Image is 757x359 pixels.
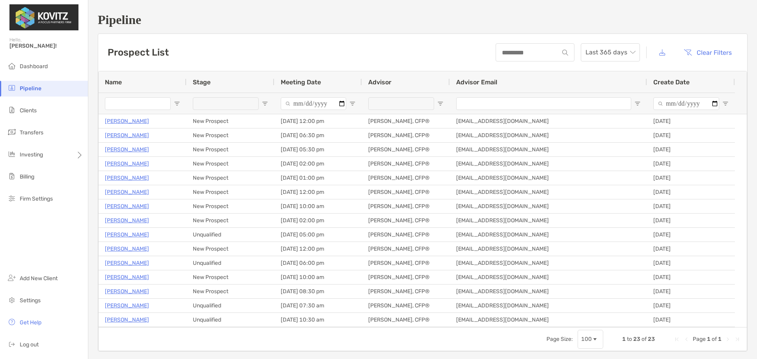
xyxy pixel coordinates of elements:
[7,61,17,71] img: dashboard icon
[647,143,735,156] div: [DATE]
[274,157,362,171] div: [DATE] 02:00 pm
[734,336,740,342] div: Last Page
[20,63,48,70] span: Dashboard
[105,201,149,211] a: [PERSON_NAME]
[186,143,274,156] div: New Prospect
[678,44,738,61] button: Clear Filters
[105,78,122,86] span: Name
[718,336,722,342] span: 1
[647,228,735,242] div: [DATE]
[450,285,647,298] div: [EMAIL_ADDRESS][DOMAIN_NAME]
[362,256,450,270] div: [PERSON_NAME], CFP®
[105,97,171,110] input: Name Filter Input
[20,319,41,326] span: Get Help
[105,187,149,197] a: [PERSON_NAME]
[622,336,626,342] span: 1
[450,157,647,171] div: [EMAIL_ADDRESS][DOMAIN_NAME]
[627,336,632,342] span: to
[20,151,43,158] span: Investing
[105,230,149,240] a: [PERSON_NAME]
[450,242,647,256] div: [EMAIL_ADDRESS][DOMAIN_NAME]
[450,143,647,156] div: [EMAIL_ADDRESS][DOMAIN_NAME]
[105,286,149,296] a: [PERSON_NAME]
[647,214,735,227] div: [DATE]
[581,336,592,342] div: 100
[349,100,356,107] button: Open Filter Menu
[281,78,321,86] span: Meeting Date
[186,228,274,242] div: Unqualified
[186,157,274,171] div: New Prospect
[362,199,450,213] div: [PERSON_NAME], CFP®
[362,143,450,156] div: [PERSON_NAME], CFP®
[653,78,690,86] span: Create Date
[186,313,274,327] div: Unqualified
[546,336,573,342] div: Page Size:
[20,107,37,114] span: Clients
[105,301,149,311] a: [PERSON_NAME]
[274,199,362,213] div: [DATE] 10:00 am
[362,242,450,256] div: [PERSON_NAME], CFP®
[186,299,274,312] div: Unqualified
[362,228,450,242] div: [PERSON_NAME], CFP®
[368,78,392,86] span: Advisor
[193,78,211,86] span: Stage
[274,242,362,256] div: [DATE] 12:00 pm
[450,299,647,312] div: [EMAIL_ADDRESS][DOMAIN_NAME]
[456,97,631,110] input: Advisor Email Filter Input
[450,114,647,128] div: [EMAIL_ADDRESS][DOMAIN_NAME]
[641,336,647,342] span: of
[9,3,78,32] img: Zoe Logo
[105,145,149,154] a: [PERSON_NAME]
[450,214,647,227] div: [EMAIL_ADDRESS][DOMAIN_NAME]
[450,228,647,242] div: [EMAIL_ADDRESS][DOMAIN_NAME]
[108,47,169,58] h3: Prospect List
[456,78,497,86] span: Advisor Email
[9,43,83,49] span: [PERSON_NAME]!
[7,193,17,203] img: firm-settings icon
[186,171,274,185] div: New Prospect
[362,285,450,298] div: [PERSON_NAME], CFP®
[105,244,149,254] p: [PERSON_NAME]
[725,336,731,342] div: Next Page
[362,185,450,199] div: [PERSON_NAME], CFP®
[281,97,346,110] input: Meeting Date Filter Input
[647,285,735,298] div: [DATE]
[633,336,640,342] span: 23
[362,157,450,171] div: [PERSON_NAME], CFP®
[450,256,647,270] div: [EMAIL_ADDRESS][DOMAIN_NAME]
[274,285,362,298] div: [DATE] 08:30 pm
[274,143,362,156] div: [DATE] 05:30 pm
[7,273,17,283] img: add_new_client icon
[186,185,274,199] div: New Prospect
[186,128,274,142] div: New Prospect
[274,228,362,242] div: [DATE] 05:00 pm
[274,270,362,284] div: [DATE] 10:00 am
[647,128,735,142] div: [DATE]
[20,85,41,92] span: Pipeline
[105,216,149,225] a: [PERSON_NAME]
[186,242,274,256] div: New Prospect
[7,295,17,305] img: settings icon
[585,44,635,61] span: Last 365 days
[362,299,450,312] div: [PERSON_NAME], CFP®
[105,258,149,268] a: [PERSON_NAME]
[578,330,603,349] div: Page Size
[98,13,748,27] h1: Pipeline
[7,83,17,93] img: pipeline icon
[7,127,17,137] img: transfers icon
[647,185,735,199] div: [DATE]
[683,336,690,342] div: Previous Page
[7,317,17,327] img: get-help icon
[647,114,735,128] div: [DATE]
[186,256,274,270] div: Unqualified
[7,339,17,349] img: logout icon
[20,341,39,348] span: Log out
[647,157,735,171] div: [DATE]
[647,256,735,270] div: [DATE]
[20,173,34,180] span: Billing
[186,285,274,298] div: New Prospect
